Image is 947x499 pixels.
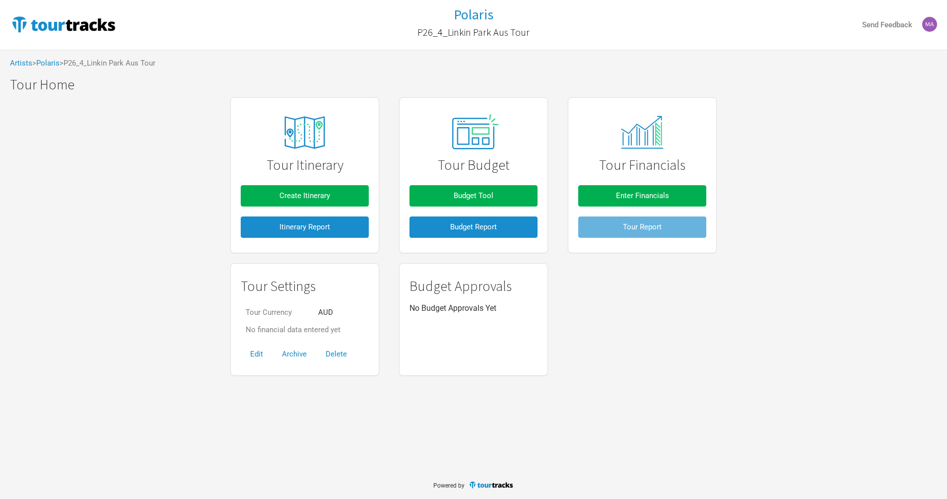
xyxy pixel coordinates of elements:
span: > P26_4_Linkin Park Aus Tour [60,60,155,67]
a: Artists [10,59,32,68]
button: Itinerary Report [241,216,369,238]
img: tourtracks_14_icons_monitor.svg [615,116,669,149]
h1: Budget Approvals [409,279,538,294]
img: TourTracks [469,481,514,489]
h2: P26_4_Linkin Park Aus Tour [417,27,530,38]
td: No financial data entered yet [241,321,345,339]
p: No Budget Approvals Yet [409,304,538,313]
span: Enter Financials [616,191,669,200]
button: Enter Financials [578,185,706,207]
button: Budget Tool [409,185,538,207]
h1: Tour Home [10,77,947,92]
button: Tour Report [578,216,706,238]
span: Tour Report [623,222,662,231]
img: tourtracks_icons_FA_06_icons_itinerary.svg [268,109,342,156]
button: Create Itinerary [241,185,369,207]
a: Enter Financials [578,180,706,212]
h1: Polaris [454,5,493,23]
span: Powered by [433,482,465,489]
button: Archive [272,344,316,365]
span: Create Itinerary [279,191,330,200]
a: Edit [241,350,272,358]
a: Budget Report [409,212,538,243]
span: Itinerary Report [279,222,330,231]
h1: Tour Budget [409,157,538,173]
button: Budget Report [409,216,538,238]
span: Budget Report [450,222,497,231]
a: Itinerary Report [241,212,369,243]
img: Mark [922,17,937,32]
a: Budget Tool [409,180,538,212]
a: Polaris [36,59,60,68]
h1: Tour Settings [241,279,369,294]
h1: Tour Itinerary [241,157,369,173]
td: AUD [313,304,345,321]
td: Tour Currency [241,304,313,321]
span: Budget Tool [454,191,493,200]
button: Delete [316,344,356,365]
button: Edit [241,344,272,365]
a: Tour Report [578,212,706,243]
img: tourtracks_02_icon_presets.svg [440,112,507,153]
a: Create Itinerary [241,180,369,212]
h1: Tour Financials [578,157,706,173]
a: P26_4_Linkin Park Aus Tour [417,22,530,43]
strong: Send Feedback [862,20,912,29]
img: TourTracks [10,14,117,34]
a: Polaris [454,7,493,22]
span: > [32,60,60,67]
